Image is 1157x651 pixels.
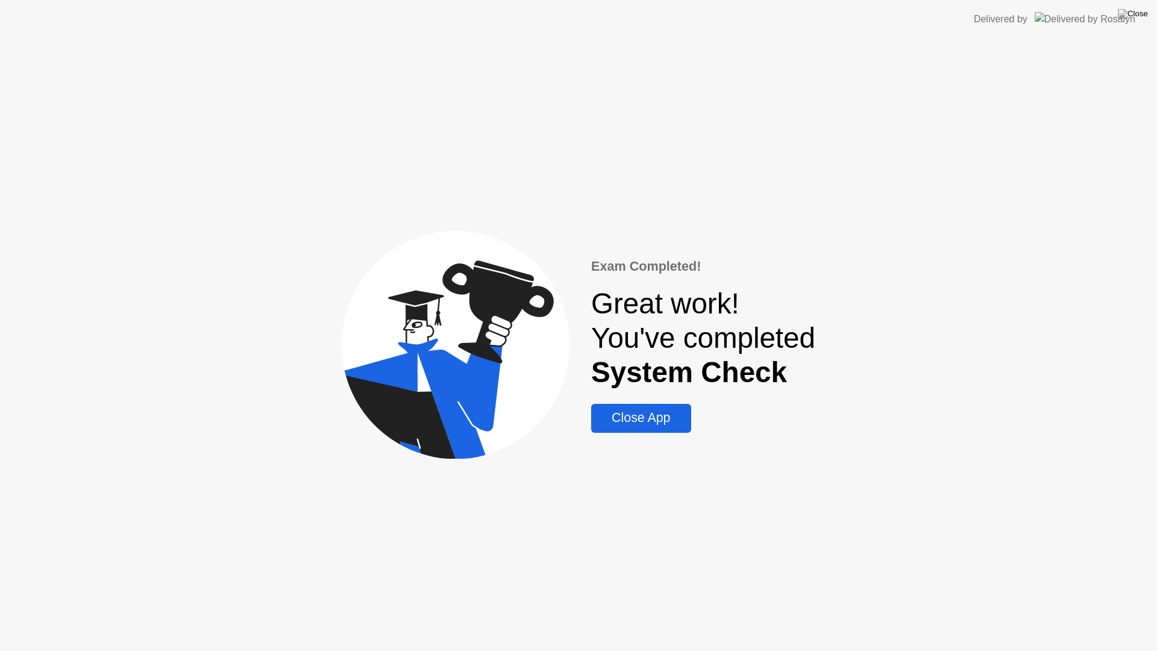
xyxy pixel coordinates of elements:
[591,257,815,276] div: Exam Completed!
[595,410,687,426] div: Close App
[591,286,815,389] div: Great work! You've completed
[591,356,787,388] b: System Check
[974,12,1027,27] div: Delivered by
[1035,12,1135,26] img: Delivered by Rosalyn
[1118,9,1148,19] img: Close
[591,404,691,433] button: Close App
